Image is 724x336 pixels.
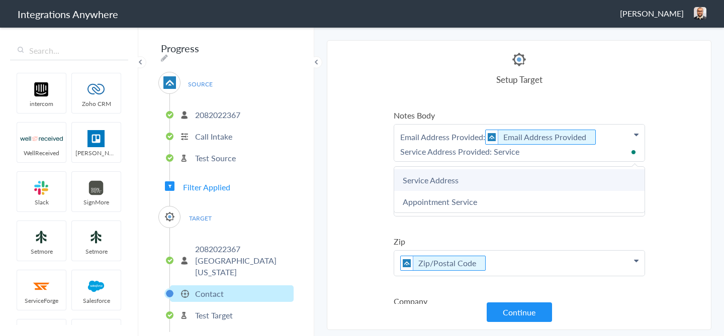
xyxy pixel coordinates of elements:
img: zoho-logo.svg [75,81,118,98]
a: Email Address Provided [503,131,586,143]
span: Filter Applied [183,181,230,193]
img: pxl-20231231-094529221-2.jpg [694,7,706,20]
span: intercom [17,99,66,108]
img: slack-logo.svg [20,179,63,196]
span: Slack [17,198,66,206]
input: Search... [10,41,128,60]
img: setmoreNew.jpg [20,229,63,246]
span: Setmore [17,247,66,256]
li: Zip/Postal Code [400,256,486,271]
img: af-app-logo.svg [486,130,498,144]
img: serviceminder-logo.svg [510,51,528,68]
img: af-app-logo.svg [401,256,413,270]
span: TARGET [181,211,219,225]
p: 2082022367 [195,109,240,121]
label: Notes Body [394,109,645,121]
img: intercom-logo.svg [20,81,63,98]
span: SignMore [72,198,121,206]
span: [PERSON_NAME] [620,8,684,19]
label: Zip [394,236,645,247]
p: Contact [195,288,224,299]
p: 2082022367 [GEOGRAPHIC_DATA][US_STATE] [195,243,291,278]
span: Setmore [72,247,121,256]
img: setmoreNew.jpg [75,229,118,246]
h4: Setup Target [394,73,645,85]
h1: Integrations Anywhere [18,7,118,21]
img: signmore-logo.png [75,179,118,196]
label: Company [394,295,645,307]
img: wr-logo.svg [20,130,63,147]
p: To enrich screen reader interactions, please activate Accessibility in Grammarly extension settings [394,125,645,161]
p: Test Target [195,309,233,321]
a: Appointment Service [394,191,645,212]
span: ServiceForge [17,296,66,305]
img: trello.png [75,130,118,147]
span: [PERSON_NAME] [72,149,121,157]
img: salesforce-logo.svg [75,278,118,295]
img: af-app-logo.svg [163,76,176,89]
a: Service Address [394,169,645,191]
p: Call Intake [195,131,232,142]
span: Salesforce [72,296,121,305]
img: serviceminder-logo.svg [163,210,176,223]
img: serviceforge-icon.png [20,278,63,295]
span: SOURCE [181,77,219,91]
p: Test Source [195,152,236,164]
span: Zoho CRM [72,99,121,108]
span: WellReceived [17,149,66,157]
button: Continue [487,302,552,322]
